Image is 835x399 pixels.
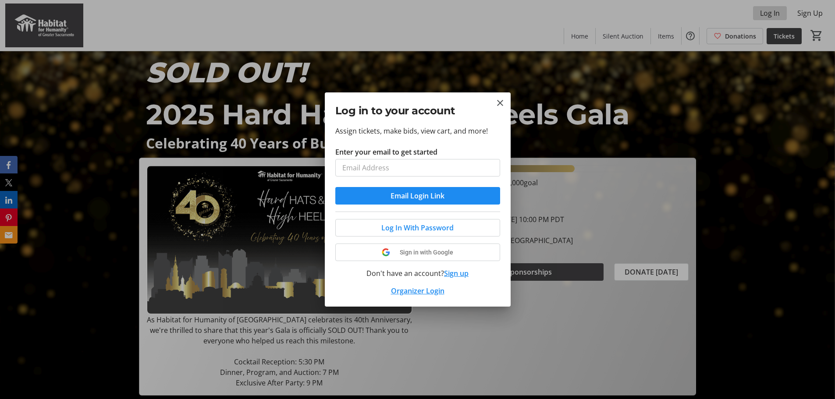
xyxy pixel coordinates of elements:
span: Log In With Password [381,222,454,233]
button: Sign in with Google [335,244,500,261]
button: Email Login Link [335,187,500,205]
input: Email Address [335,159,500,177]
span: Email Login Link [391,191,444,201]
p: Assign tickets, make bids, view cart, and more! [335,126,500,136]
button: Log In With Password [335,219,500,237]
a: Organizer Login [391,286,444,296]
h2: Log in to your account [335,103,500,119]
label: Enter your email to get started [335,147,437,157]
button: Close [495,98,505,108]
button: Sign up [444,268,469,279]
span: Sign in with Google [400,249,453,256]
div: Don't have an account? [335,268,500,279]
